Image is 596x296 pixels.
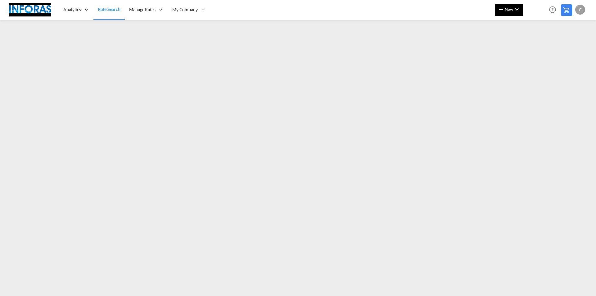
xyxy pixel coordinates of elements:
div: C [575,5,585,15]
span: Manage Rates [129,7,156,13]
div: Help [547,4,561,16]
md-icon: icon-plus 400-fg [497,6,505,13]
img: eff75c7098ee11eeb65dd1c63e392380.jpg [9,3,51,17]
span: My Company [172,7,198,13]
span: Rate Search [98,7,120,12]
span: New [497,7,521,12]
button: icon-plus 400-fgNewicon-chevron-down [495,4,523,16]
span: Analytics [63,7,81,13]
span: Help [547,4,558,15]
md-icon: icon-chevron-down [513,6,521,13]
